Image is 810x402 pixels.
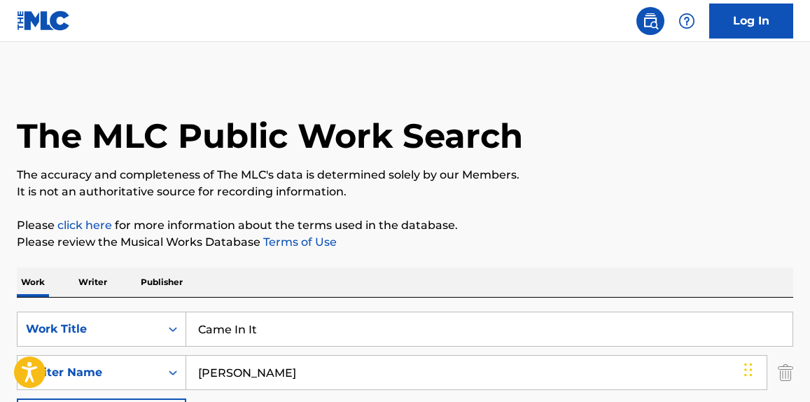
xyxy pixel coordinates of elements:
p: Publisher [137,268,187,297]
p: Please for more information about the terms used in the database. [17,217,793,234]
a: Public Search [636,7,664,35]
div: Work Title [26,321,152,338]
a: click here [57,219,112,232]
img: search [642,13,659,29]
a: Log In [709,4,793,39]
img: help [678,13,695,29]
a: Terms of Use [260,235,337,249]
iframe: Chat Widget [740,335,810,402]
div: Writer Name [26,364,152,381]
div: Drag [744,349,753,391]
p: It is not an authoritative source for recording information. [17,183,793,200]
p: Please review the Musical Works Database [17,234,793,251]
img: MLC Logo [17,11,71,31]
p: The accuracy and completeness of The MLC's data is determined solely by our Members. [17,167,793,183]
p: Writer [74,268,111,297]
h1: The MLC Public Work Search [17,115,523,157]
p: Work [17,268,49,297]
div: Help [673,7,701,35]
